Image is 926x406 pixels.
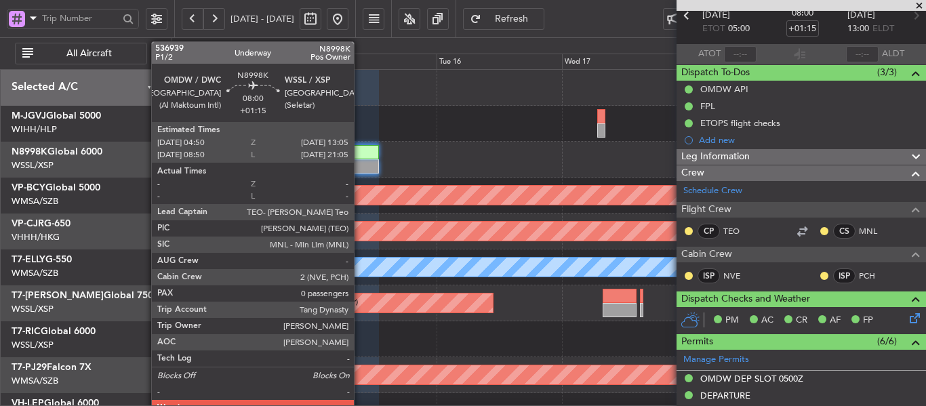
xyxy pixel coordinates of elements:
span: Dispatch Checks and Weather [681,291,810,307]
a: WIHH/HLP [12,123,57,136]
div: ISP [698,268,720,283]
div: OMDW API [700,83,748,95]
a: VP-CJRG-650 [12,219,71,228]
a: WMSA/SZB [12,267,58,279]
span: 05:00 [728,22,750,36]
span: ATOT [698,47,721,61]
span: Dispatch To-Dos [681,65,750,81]
div: Mon 15 [310,54,436,70]
span: CR [796,314,807,327]
span: 08:00 [792,7,813,20]
span: 13:00 [847,22,869,36]
div: FPL [700,100,715,112]
span: FP [863,314,873,327]
div: Sun 14 [185,54,310,70]
a: N8998KGlobal 6000 [12,147,102,157]
a: PCH [859,270,889,282]
span: AC [761,314,773,327]
button: All Aircraft [15,43,147,64]
div: CS [833,224,855,239]
a: VP-BCYGlobal 5000 [12,183,100,192]
span: Refresh [484,14,540,24]
span: [DATE] [702,9,730,22]
span: [DATE] - [DATE] [230,13,294,25]
span: T7-RIC [12,327,41,336]
div: DEPARTURE [700,390,750,401]
span: Cabin Crew [681,247,732,262]
span: T7-[PERSON_NAME] [12,291,104,300]
span: T7-ELLY [12,255,45,264]
button: Refresh [463,8,544,30]
a: VHHH/HKG [12,231,60,243]
input: Trip Number [42,8,119,28]
span: Flight Crew [681,202,731,218]
div: Add new [699,134,919,146]
a: WMSA/SZB [12,195,58,207]
a: Manage Permits [683,353,749,367]
div: Wed 17 [562,54,687,70]
span: AF [830,314,841,327]
span: (3/3) [877,65,897,79]
span: VP-BCY [12,183,45,192]
div: OMDW DEP SLOT 0500Z [700,373,803,384]
a: T7-ELLYG-550 [12,255,72,264]
a: T7-[PERSON_NAME]Global 7500 [12,291,159,300]
a: WSSL/XSP [12,303,54,315]
a: T7-PJ29Falcon 7X [12,363,92,372]
span: M-JGVJ [12,111,46,121]
a: WMSA/SZB [12,375,58,387]
span: T7-PJ29 [12,363,47,372]
span: Leg Information [681,149,750,165]
span: VP-CJR [12,219,44,228]
a: WSSL/XSP [12,339,54,351]
a: TEO [723,225,754,237]
a: T7-RICGlobal 6000 [12,327,96,336]
span: ALDT [882,47,904,61]
span: (6/6) [877,334,897,348]
a: MNL [859,225,889,237]
span: Crew [681,165,704,181]
div: [DATE] [174,40,197,52]
div: Planned Maint [GEOGRAPHIC_DATA] (Seletar) [199,293,358,313]
input: --:-- [724,46,757,62]
span: [DATE] [847,9,875,22]
span: ETOT [702,22,725,36]
a: M-JGVJGlobal 5000 [12,111,101,121]
a: Schedule Crew [683,184,742,198]
div: Tue 16 [437,54,562,70]
a: WSSL/XSP [12,159,54,171]
a: NVE [723,270,754,282]
span: PM [725,314,739,327]
span: All Aircraft [36,49,142,58]
span: Permits [681,334,713,350]
div: ETOPS flight checks [700,117,780,129]
span: ELDT [872,22,894,36]
div: ISP [833,268,855,283]
div: CP [698,224,720,239]
span: N8998K [12,147,47,157]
